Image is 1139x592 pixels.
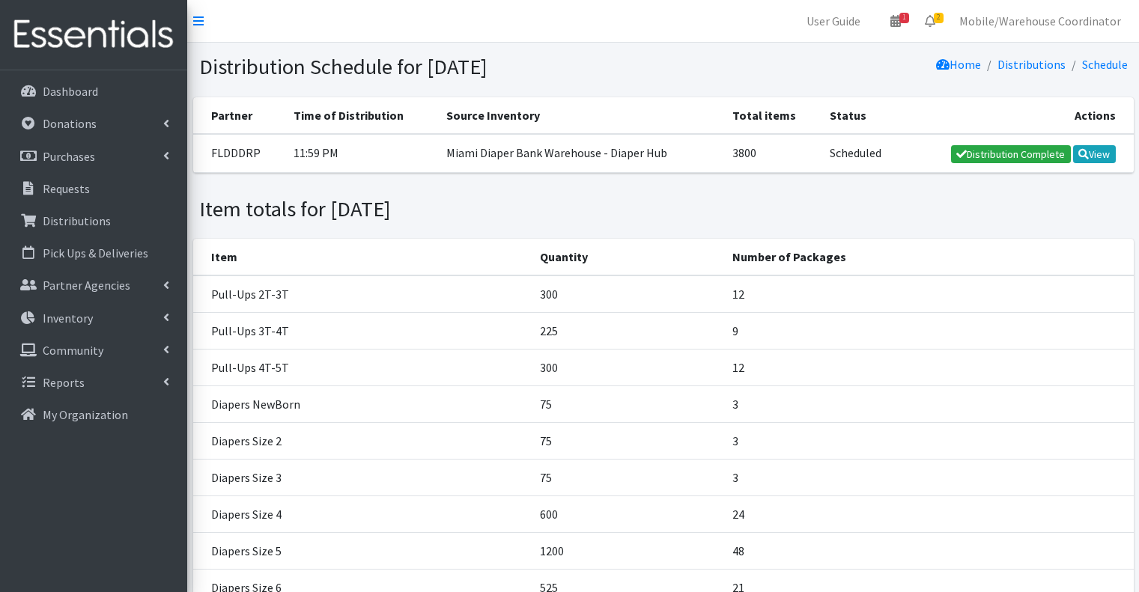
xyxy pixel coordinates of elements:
a: View [1073,145,1116,163]
th: Total items [723,97,821,134]
p: Community [43,343,103,358]
p: Distributions [43,213,111,228]
td: 24 [723,496,1134,533]
td: Pull-Ups 3T-4T [193,313,532,350]
th: Source Inventory [437,97,723,134]
td: 3800 [723,134,821,173]
p: Pick Ups & Deliveries [43,245,148,260]
h1: Distribution Schedule for [DATE] [199,54,658,80]
th: Item [193,239,532,275]
p: Purchases [43,149,95,164]
td: Diapers Size 4 [193,496,532,533]
td: 48 [723,533,1134,570]
p: Dashboard [43,84,98,99]
th: Number of Packages [723,239,1134,275]
td: 3 [723,386,1134,423]
p: Donations [43,116,97,131]
td: 75 [531,460,723,496]
a: My Organization [6,400,181,430]
td: 3 [723,460,1134,496]
td: 300 [531,350,723,386]
p: My Organization [43,407,128,422]
td: Scheduled [821,134,904,173]
td: 225 [531,313,723,350]
td: 12 [723,350,1134,386]
td: FLDDDRP [193,134,285,173]
th: Time of Distribution [285,97,438,134]
td: Pull-Ups 4T-5T [193,350,532,386]
th: Status [821,97,904,134]
td: 11:59 PM [285,134,438,173]
p: Inventory [43,311,93,326]
td: 9 [723,313,1134,350]
th: Actions [905,97,1134,134]
td: Miami Diaper Bank Warehouse - Diaper Hub [437,134,723,173]
a: User Guide [795,6,872,36]
td: 75 [531,423,723,460]
a: Partner Agencies [6,270,181,300]
td: 1200 [531,533,723,570]
a: Inventory [6,303,181,333]
th: Partner [193,97,285,134]
td: 3 [723,423,1134,460]
a: Reports [6,367,181,397]
td: 600 [531,496,723,533]
a: Distributions [997,57,1066,72]
a: Schedule [1082,57,1128,72]
a: Community [6,335,181,365]
a: Distribution Complete [951,145,1071,163]
td: Diapers NewBorn [193,386,532,423]
a: 2 [913,6,947,36]
td: Diapers Size 3 [193,460,532,496]
td: Diapers Size 5 [193,533,532,570]
td: 300 [531,275,723,313]
td: 75 [531,386,723,423]
td: Diapers Size 2 [193,423,532,460]
a: Purchases [6,141,181,171]
a: Distributions [6,206,181,236]
a: 1 [878,6,913,36]
span: 2 [934,13,944,23]
a: Requests [6,174,181,204]
a: Pick Ups & Deliveries [6,238,181,268]
img: HumanEssentials [6,10,181,60]
p: Reports [43,375,85,390]
p: Requests [43,181,90,196]
a: Mobile/Warehouse Coordinator [947,6,1133,36]
a: Home [936,57,981,72]
th: Quantity [531,239,723,275]
h1: Item totals for [DATE] [199,196,658,222]
a: Donations [6,109,181,138]
a: Dashboard [6,76,181,106]
td: Pull-Ups 2T-3T [193,275,532,313]
td: 12 [723,275,1134,313]
p: Partner Agencies [43,278,130,293]
span: 1 [899,13,909,23]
